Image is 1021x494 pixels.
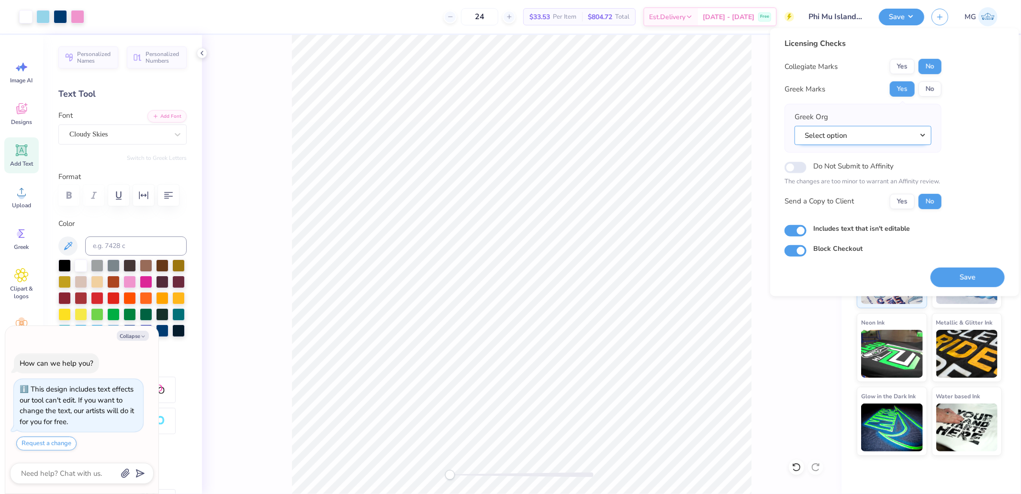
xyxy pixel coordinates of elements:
button: Collapse [117,331,149,341]
button: Save [931,267,1005,287]
span: [DATE] - [DATE] [703,12,754,22]
span: $33.53 [529,12,550,22]
button: No [919,81,942,97]
span: Neon Ink [861,317,885,327]
button: No [919,193,942,209]
input: – – [461,8,498,25]
label: Block Checkout [813,244,863,254]
button: Save [879,9,924,25]
label: Do Not Submit to Affinity [813,160,894,172]
span: Personalized Names [77,51,112,64]
img: Glow in the Dark Ink [861,404,923,451]
img: Michael Galon [978,7,998,26]
label: Font [58,110,73,121]
div: Greek Marks [785,84,825,95]
img: Neon Ink [861,330,923,378]
button: Select option [795,125,931,145]
input: Untitled Design [801,7,872,26]
button: Add Font [147,110,187,123]
button: Yes [890,59,915,74]
div: Licensing Checks [785,38,942,49]
span: Clipart & logos [6,285,37,300]
label: Greek Org [795,112,828,123]
button: Personalized Numbers [127,46,187,68]
span: Est. Delivery [649,12,685,22]
div: How can we help you? [20,359,93,368]
span: Designs [11,118,32,126]
span: Personalized Numbers [146,51,181,64]
div: Accessibility label [445,470,455,480]
input: e.g. 7428 c [85,236,187,256]
div: Collegiate Marks [785,61,838,72]
img: Water based Ink [936,404,998,451]
span: Add Text [10,160,33,168]
img: Metallic & Glitter Ink [936,330,998,378]
span: Free [760,13,769,20]
div: Send a Copy to Client [785,196,854,207]
span: MG [965,11,976,22]
a: MG [960,7,1002,26]
button: Request a change [16,437,77,450]
div: This design includes text effects our tool can't edit. If you want to change the text, our artist... [20,384,134,427]
button: Yes [890,81,915,97]
button: Personalized Names [58,46,118,68]
span: Glow in the Dark Ink [861,391,916,401]
label: Format [58,171,187,182]
span: Per Item [553,12,576,22]
p: The changes are too minor to warrant an Affinity review. [785,177,942,187]
label: Includes text that isn't editable [813,223,910,233]
span: Greek [14,243,29,251]
label: Color [58,218,187,229]
div: Text Tool [58,88,187,101]
span: Image AI [11,77,33,84]
button: Switch to Greek Letters [127,154,187,162]
span: Total [615,12,629,22]
span: Metallic & Glitter Ink [936,317,993,327]
button: Yes [890,193,915,209]
span: $804.72 [588,12,612,22]
button: No [919,59,942,74]
span: Upload [12,202,31,209]
span: Water based Ink [936,391,980,401]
